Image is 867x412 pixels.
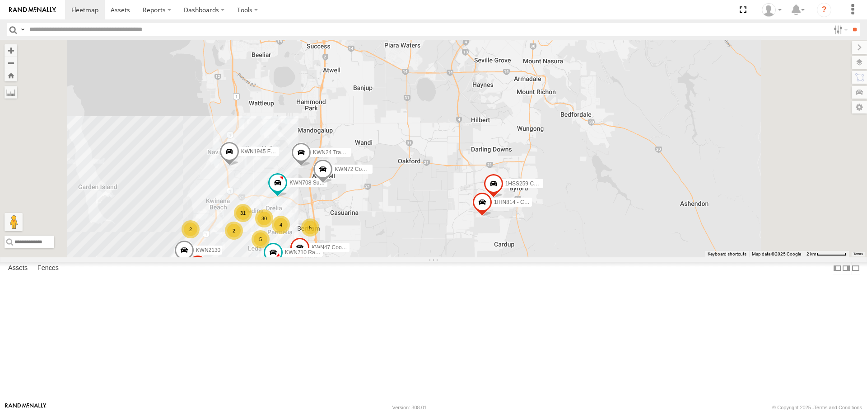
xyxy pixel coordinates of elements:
span: Map data ©2025 Google [752,251,801,256]
div: 31 [234,204,252,222]
i: ? [817,3,831,17]
a: Terms and Conditions [814,405,862,410]
span: KWN1945 Flocon [241,148,284,155]
label: Measure [5,86,17,99]
span: KWN710 Rangers [285,249,329,256]
label: Assets [4,262,32,275]
button: Zoom out [5,57,17,69]
div: 30 [255,209,273,227]
label: Search Filter Options [830,23,849,36]
button: Drag Pegman onto the map to open Street View [5,213,23,231]
span: KWN24 Tractor [313,150,350,156]
button: Zoom in [5,44,17,57]
a: Terms (opens in new tab) [853,252,863,256]
div: 2 [225,222,243,240]
div: Version: 308.01 [392,405,427,410]
span: 1IHN814 - Coordinator Building [494,199,569,206]
div: © Copyright 2025 - [772,405,862,410]
label: Search Query [19,23,26,36]
span: KWN2130 [196,247,221,254]
label: Dock Summary Table to the Left [833,262,842,275]
span: KWN708 Supervisor NA [289,180,348,186]
div: 4 [272,216,290,234]
div: 5 [301,218,319,237]
div: 2 [182,220,200,238]
a: Visit our Website [5,403,47,412]
span: KWN72 Compliance Officer [335,166,401,172]
button: Zoom Home [5,69,17,81]
img: rand-logo.svg [9,7,56,13]
label: Map Settings [852,101,867,114]
div: Andrew Fisher [759,3,785,17]
span: 2 km [806,251,816,256]
label: Dock Summary Table to the Right [842,262,851,275]
div: 5 [252,230,270,248]
button: Keyboard shortcuts [708,251,746,257]
span: 1HSS259 Coor.Enviro Plan & Develop [505,181,597,187]
label: Fences [33,262,63,275]
span: KWN47 Coor. Infra [312,244,357,251]
label: Hide Summary Table [851,262,860,275]
button: Map Scale: 2 km per 62 pixels [804,251,849,257]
